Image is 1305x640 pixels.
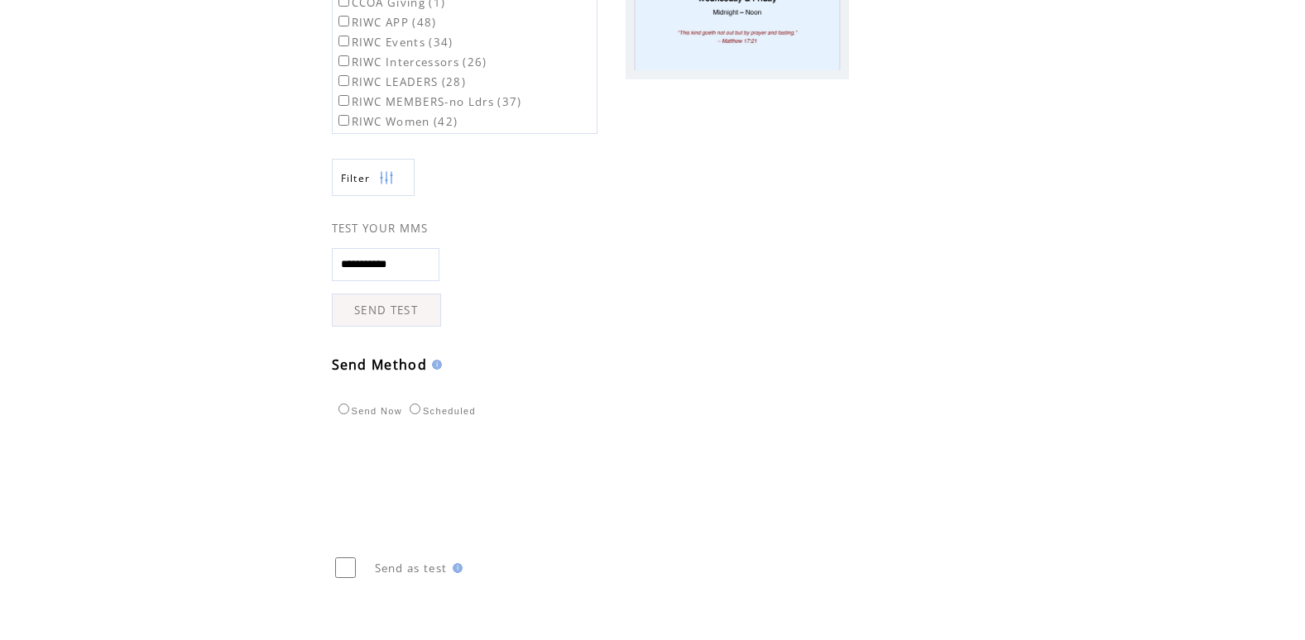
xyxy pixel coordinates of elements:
[410,404,420,414] input: Scheduled
[335,114,458,129] label: RIWC Women (42)
[335,55,487,69] label: RIWC Intercessors (26)
[405,406,476,416] label: Scheduled
[448,563,463,573] img: help.gif
[338,95,349,106] input: RIWC MEMBERS-no Ldrs (37)
[332,221,429,236] span: TEST YOUR MMS
[338,404,349,414] input: Send Now
[338,36,349,46] input: RIWC Events (34)
[379,160,394,197] img: filters.png
[427,360,442,370] img: help.gif
[375,561,448,576] span: Send as test
[335,94,522,109] label: RIWC MEMBERS-no Ldrs (37)
[338,75,349,86] input: RIWC LEADERS (28)
[338,115,349,126] input: RIWC Women (42)
[335,74,467,89] label: RIWC LEADERS (28)
[332,356,428,374] span: Send Method
[335,15,437,30] label: RIWC APP (48)
[335,35,453,50] label: RIWC Events (34)
[341,171,371,185] span: Show filters
[332,294,441,327] a: SEND TEST
[334,406,402,416] label: Send Now
[332,159,415,196] a: Filter
[338,55,349,66] input: RIWC Intercessors (26)
[338,16,349,26] input: RIWC APP (48)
